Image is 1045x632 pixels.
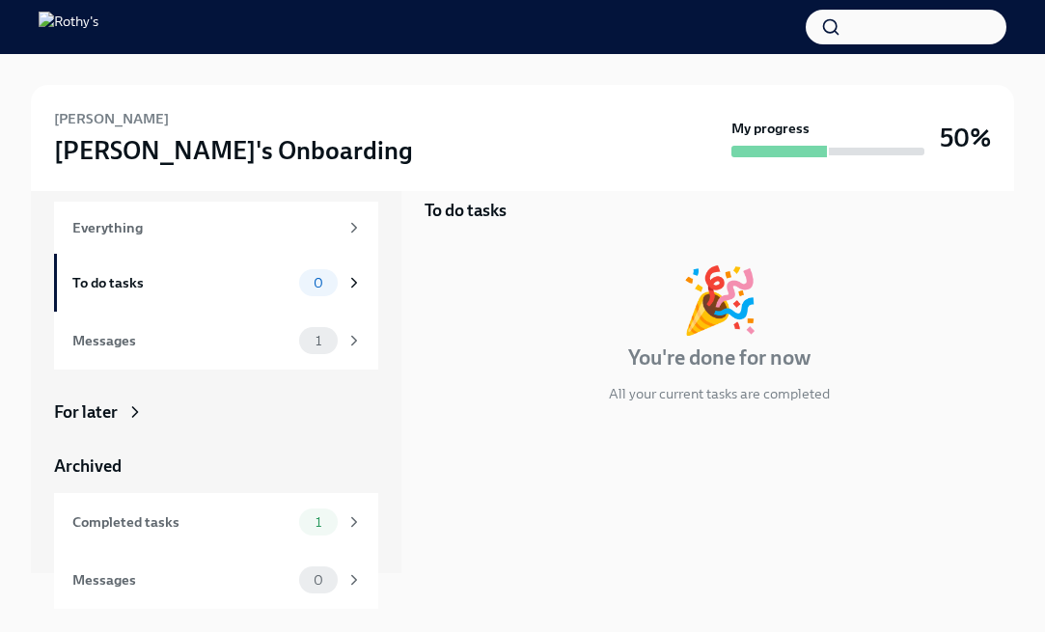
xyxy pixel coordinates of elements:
h3: [PERSON_NAME]'s Onboarding [54,133,413,168]
a: Messages0 [54,551,378,609]
div: 🎉 [680,268,759,332]
h6: [PERSON_NAME] [54,108,169,129]
a: Everything [54,202,378,254]
h4: You're done for now [628,343,811,372]
img: Rothy's [39,12,98,42]
a: Archived [54,454,378,478]
span: 1 [304,334,333,348]
div: Everything [72,217,338,238]
span: 0 [302,573,335,588]
div: To do tasks [72,272,291,293]
h5: To do tasks [425,199,507,222]
div: For later [54,400,118,424]
a: To do tasks0 [54,254,378,312]
a: For later [54,400,378,424]
span: 1 [304,515,333,530]
h3: 50% [940,121,991,155]
span: 0 [302,276,335,290]
strong: My progress [731,119,810,138]
div: Messages [72,569,291,591]
div: Messages [72,330,291,351]
a: Completed tasks1 [54,493,378,551]
div: Completed tasks [72,511,291,533]
p: All your current tasks are completed [609,384,830,403]
a: Messages1 [54,312,378,370]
